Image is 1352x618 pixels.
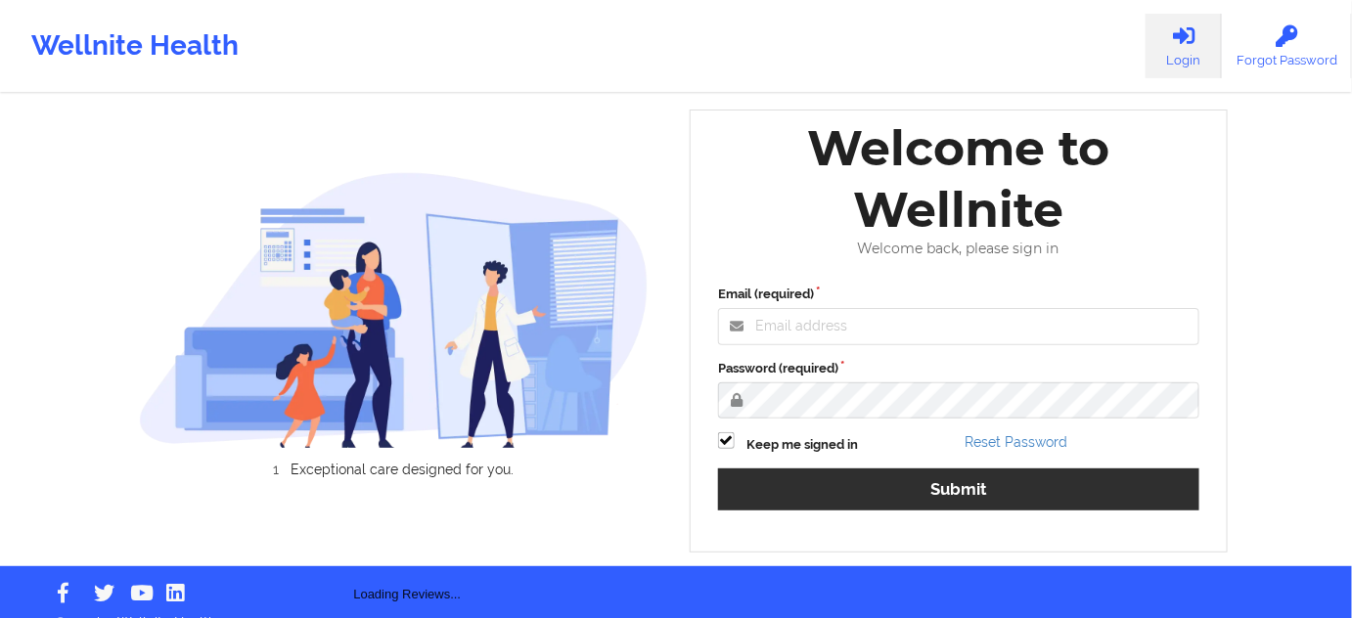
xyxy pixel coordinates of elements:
[718,468,1199,510] button: Submit
[718,308,1199,345] input: Email address
[718,359,1199,378] label: Password (required)
[704,117,1213,241] div: Welcome to Wellnite
[139,510,677,604] div: Loading Reviews...
[156,462,649,477] li: Exceptional care designed for you.
[139,171,650,448] img: wellnite-auth-hero_200.c722682e.png
[718,285,1199,304] label: Email (required)
[746,435,858,455] label: Keep me signed in
[704,241,1213,257] div: Welcome back, please sign in
[966,434,1068,450] a: Reset Password
[1146,14,1222,78] a: Login
[1222,14,1352,78] a: Forgot Password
